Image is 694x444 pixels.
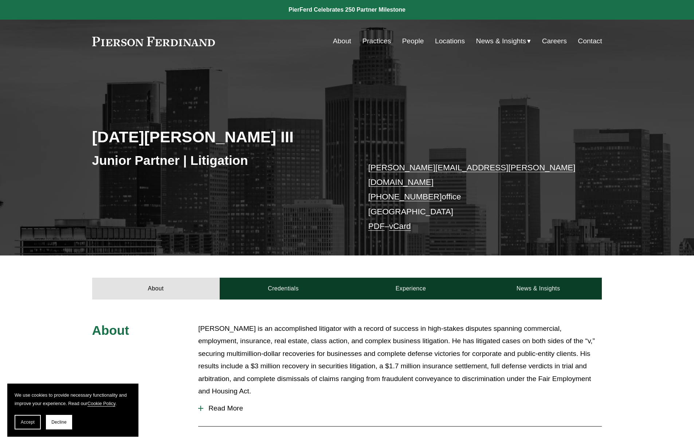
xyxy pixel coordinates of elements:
button: Accept [15,415,41,429]
section: Cookie banner [7,384,138,437]
a: [PERSON_NAME][EMAIL_ADDRESS][PERSON_NAME][DOMAIN_NAME] [368,163,576,187]
p: office [GEOGRAPHIC_DATA] – [368,160,581,234]
span: News & Insights [476,35,526,48]
a: Practices [362,34,391,48]
h2: [DATE][PERSON_NAME] III [92,127,347,146]
a: News & Insights [474,278,602,300]
button: Decline [46,415,72,429]
a: Locations [435,34,465,48]
span: Read More [203,404,602,412]
h3: Junior Partner | Litigation [92,152,347,169]
a: vCard [389,222,411,231]
a: Contact [578,34,602,48]
a: Credentials [220,278,347,300]
a: folder dropdown [476,34,531,48]
a: [PHONE_NUMBER] [368,192,442,201]
a: Careers [542,34,567,48]
a: About [92,278,220,300]
button: Read More [198,399,602,418]
a: Experience [347,278,475,300]
a: People [402,34,424,48]
p: [PERSON_NAME] is an accomplished litigator with a record of success in high-stakes disputes spann... [198,322,602,398]
span: Accept [21,420,35,425]
span: About [92,323,129,337]
a: About [333,34,351,48]
span: Decline [51,420,67,425]
a: PDF [368,222,385,231]
p: We use cookies to provide necessary functionality and improve your experience. Read our . [15,391,131,408]
a: Cookie Policy [87,401,115,406]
